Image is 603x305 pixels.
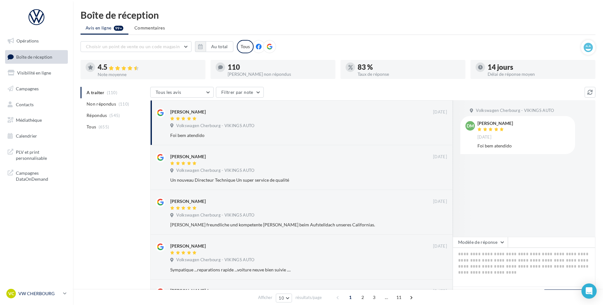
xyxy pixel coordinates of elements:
[295,295,322,301] span: résultats/page
[433,243,447,249] span: [DATE]
[176,212,254,218] span: Volkswagen Cherbourg - VIKINGS AUTO
[87,101,116,107] span: Non répondus
[228,64,330,71] div: 110
[170,243,206,249] div: [PERSON_NAME]
[87,112,107,119] span: Répondus
[394,292,404,302] span: 11
[87,124,96,130] span: Tous
[276,294,292,302] button: 10
[195,41,233,52] button: Au total
[477,121,513,126] div: [PERSON_NAME]
[381,292,392,302] span: ...
[488,64,590,71] div: 14 jours
[17,70,51,75] span: Visibilité en ligne
[467,123,474,129] span: DM
[16,169,65,182] span: Campagnes DataOnDemand
[4,82,69,95] a: Campagnes
[4,129,69,143] a: Calendrier
[170,222,406,228] div: [PERSON_NAME] freundliche und kompetente [PERSON_NAME] beim Aufstelldach unseres Californias.
[358,292,368,302] span: 2
[433,154,447,160] span: [DATE]
[279,295,284,301] span: 10
[5,288,68,300] a: VC VW CHERBOURG
[433,109,447,115] span: [DATE]
[16,38,39,43] span: Opérations
[237,40,254,53] div: Tous
[16,117,42,123] span: Médiathèque
[99,124,109,129] span: (655)
[477,134,491,140] span: [DATE]
[4,145,69,164] a: PLV et print personnalisable
[4,66,69,80] a: Visibilité en ligne
[16,133,37,139] span: Calendrier
[109,113,120,118] span: (545)
[581,283,597,299] div: Open Intercom Messenger
[16,148,65,161] span: PLV et print personnalisable
[16,101,34,107] span: Contacts
[228,72,330,76] div: [PERSON_NAME] non répondus
[453,237,508,248] button: Modèle de réponse
[4,98,69,111] a: Contacts
[176,168,254,173] span: Volkswagen Cherbourg - VIKINGS AUTO
[18,290,61,297] p: VW CHERBOURG
[216,87,264,98] button: Filtrer par note
[170,153,206,160] div: [PERSON_NAME]
[4,34,69,48] a: Opérations
[488,72,590,76] div: Délai de réponse moyen
[16,86,39,91] span: Campagnes
[170,109,206,115] div: [PERSON_NAME]
[170,267,406,273] div: Sympatique ...reparations rapide ...voiture neuve bien suivie ....
[150,87,214,98] button: Tous les avis
[81,10,595,20] div: Boîte de réception
[358,72,460,76] div: Taux de réponse
[81,41,191,52] button: Choisir un point de vente ou un code magasin
[170,132,406,139] div: Foi bem atendido
[4,50,69,64] a: Boîte de réception
[170,177,406,183] div: Un nouveau Directeur Technique Un super service de qualité
[433,199,447,204] span: [DATE]
[176,257,254,263] span: Volkswagen Cherbourg - VIKINGS AUTO
[206,41,233,52] button: Au total
[258,295,272,301] span: Afficher
[98,64,200,71] div: 4.5
[345,292,355,302] span: 1
[98,72,200,77] div: Note moyenne
[156,89,181,95] span: Tous les avis
[176,123,254,129] span: Volkswagen Cherbourg - VIKINGS AUTO
[16,54,52,59] span: Boîte de réception
[476,108,554,114] span: Volkswagen Cherbourg - VIKINGS AUTO
[477,143,570,149] div: Foi bem atendido
[8,290,14,297] span: VC
[170,198,206,204] div: [PERSON_NAME]
[170,288,217,294] div: [PERSON_NAME]-horn
[4,166,69,185] a: Campagnes DataOnDemand
[4,114,69,127] a: Médiathèque
[358,64,460,71] div: 83 %
[119,101,129,107] span: (110)
[369,292,379,302] span: 3
[134,25,165,30] span: Commentaires
[86,44,180,49] span: Choisir un point de vente ou un code magasin
[433,289,447,294] span: [DATE]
